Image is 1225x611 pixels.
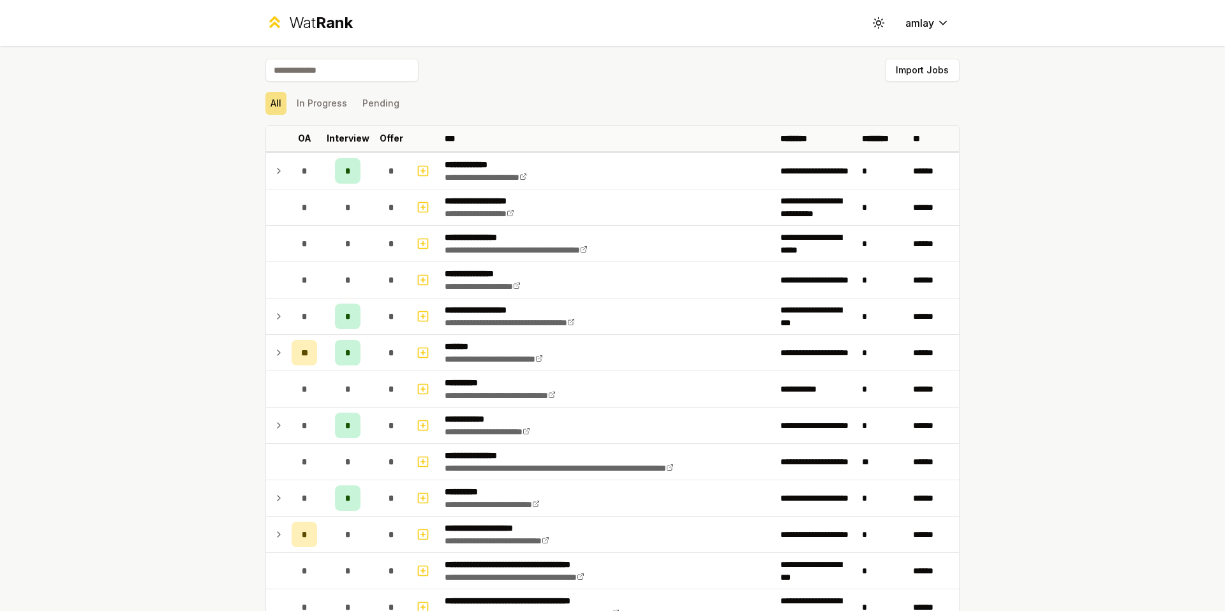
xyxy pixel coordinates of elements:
[895,11,960,34] button: amlay
[885,59,960,82] button: Import Jobs
[265,92,286,115] button: All
[380,132,403,145] p: Offer
[357,92,405,115] button: Pending
[289,13,353,33] div: Wat
[327,132,369,145] p: Interview
[316,13,353,32] span: Rank
[905,15,934,31] span: amlay
[298,132,311,145] p: OA
[265,13,353,33] a: WatRank
[292,92,352,115] button: In Progress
